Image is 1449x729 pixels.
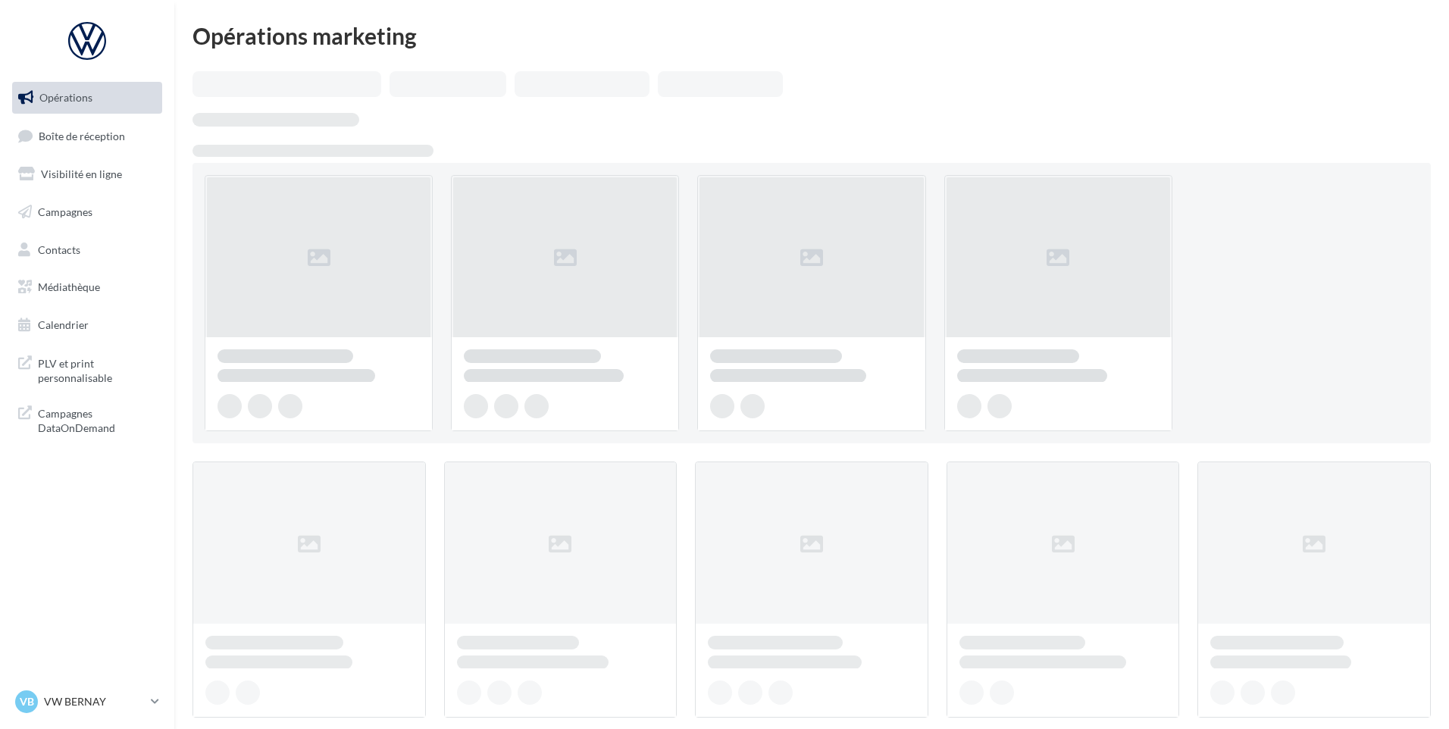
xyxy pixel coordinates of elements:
[9,158,165,190] a: Visibilité en ligne
[9,82,165,114] a: Opérations
[12,687,162,716] a: VB VW BERNAY
[9,309,165,341] a: Calendrier
[38,318,89,331] span: Calendrier
[39,129,125,142] span: Boîte de réception
[192,24,1431,47] div: Opérations marketing
[44,694,145,709] p: VW BERNAY
[38,403,156,436] span: Campagnes DataOnDemand
[9,234,165,266] a: Contacts
[39,91,92,104] span: Opérations
[38,242,80,255] span: Contacts
[9,271,165,303] a: Médiathèque
[9,196,165,228] a: Campagnes
[20,694,34,709] span: VB
[41,167,122,180] span: Visibilité en ligne
[38,205,92,218] span: Campagnes
[9,347,165,392] a: PLV et print personnalisable
[9,397,165,442] a: Campagnes DataOnDemand
[9,120,165,152] a: Boîte de réception
[38,353,156,386] span: PLV et print personnalisable
[38,280,100,293] span: Médiathèque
